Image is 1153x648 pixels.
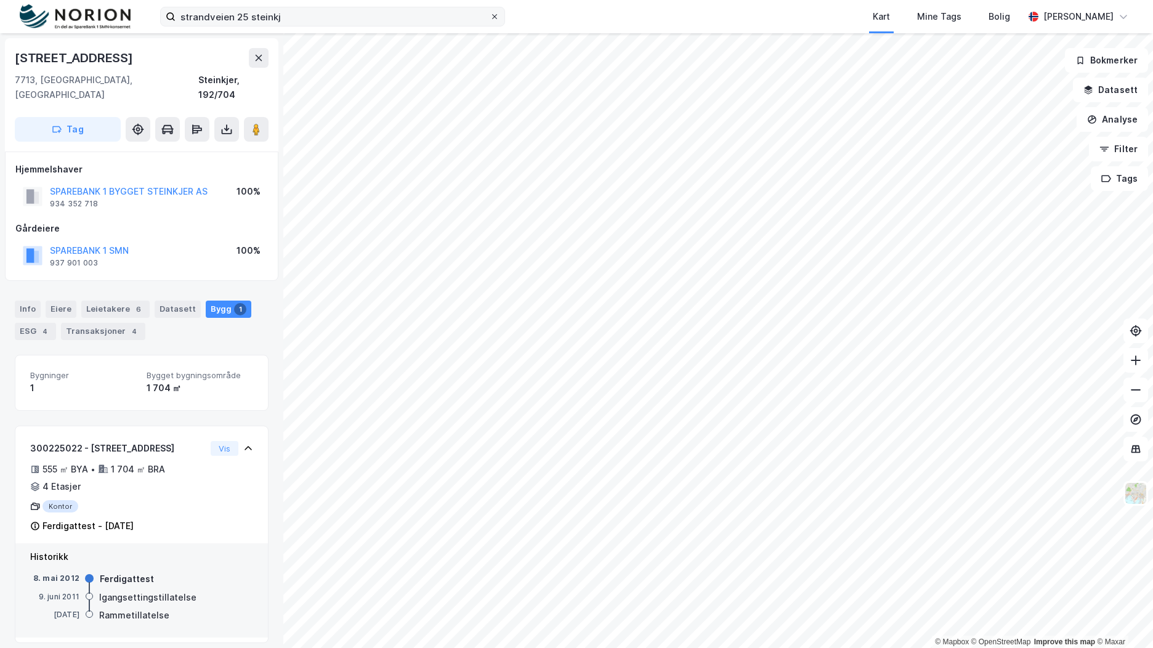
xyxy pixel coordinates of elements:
[50,199,98,209] div: 934 352 718
[42,519,134,533] div: Ferdigattest - [DATE]
[91,464,95,474] div: •
[128,325,140,338] div: 4
[61,323,145,340] div: Transaksjoner
[917,9,961,24] div: Mine Tags
[15,48,136,68] div: [STREET_ADDRESS]
[30,549,253,564] div: Historikk
[198,73,269,102] div: Steinkjer, 192/704
[989,9,1010,24] div: Bolig
[1073,78,1148,102] button: Datasett
[39,325,51,338] div: 4
[1091,589,1153,648] div: Kontrollprogram for chat
[99,590,196,605] div: Igangsettingstillatelse
[206,301,251,318] div: Bygg
[20,4,131,30] img: norion-logo.80e7a08dc31c2e691866.png
[237,184,261,199] div: 100%
[15,73,198,102] div: 7713, [GEOGRAPHIC_DATA], [GEOGRAPHIC_DATA]
[42,462,88,477] div: 555 ㎡ BYA
[1091,166,1148,191] button: Tags
[873,9,890,24] div: Kart
[100,572,154,586] div: Ferdigattest
[42,479,81,494] div: 4 Etasjer
[237,243,261,258] div: 100%
[1089,137,1148,161] button: Filter
[99,608,169,623] div: Rammetillatelse
[1091,589,1153,648] iframe: Chat Widget
[46,301,76,318] div: Eiere
[935,638,969,646] a: Mapbox
[1077,107,1148,132] button: Analyse
[30,441,206,456] div: 300225022 - [STREET_ADDRESS]
[111,462,165,477] div: 1 704 ㎡ BRA
[176,7,490,26] input: Søk på adresse, matrikkel, gårdeiere, leietakere eller personer
[30,591,79,602] div: 9. juni 2011
[50,258,98,268] div: 937 901 003
[234,303,246,315] div: 1
[30,573,79,584] div: 8. mai 2012
[147,381,253,395] div: 1 704 ㎡
[1043,9,1114,24] div: [PERSON_NAME]
[971,638,1031,646] a: OpenStreetMap
[147,370,253,381] span: Bygget bygningsområde
[30,381,137,395] div: 1
[1065,48,1148,73] button: Bokmerker
[15,301,41,318] div: Info
[30,370,137,381] span: Bygninger
[15,117,121,142] button: Tag
[1124,482,1147,505] img: Z
[155,301,201,318] div: Datasett
[211,441,238,456] button: Vis
[132,303,145,315] div: 6
[15,162,268,177] div: Hjemmelshaver
[30,609,79,620] div: [DATE]
[15,323,56,340] div: ESG
[15,221,268,236] div: Gårdeiere
[1034,638,1095,646] a: Improve this map
[81,301,150,318] div: Leietakere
